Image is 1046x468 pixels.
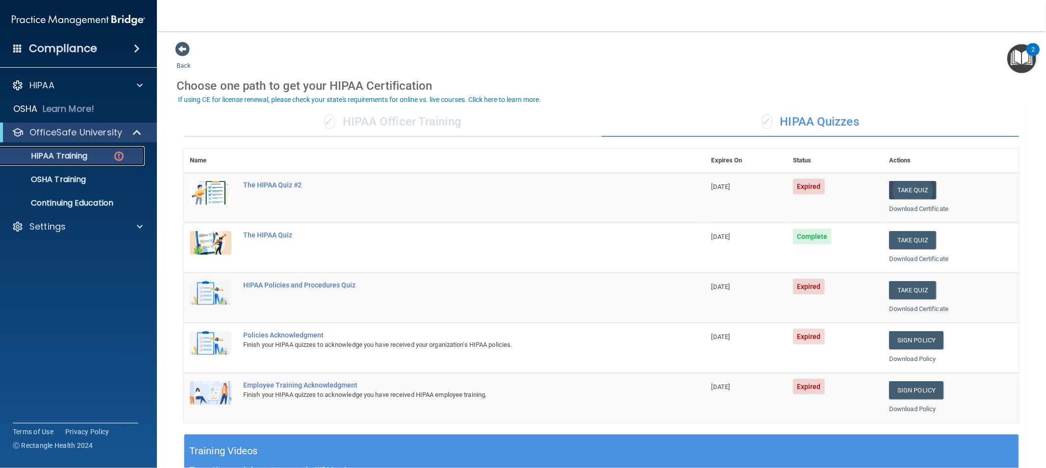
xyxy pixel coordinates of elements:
[793,179,825,194] span: Expired
[243,381,657,389] div: Employee Training Acknowledgment
[889,231,936,249] button: Take Quiz
[889,281,936,299] button: Take Quiz
[787,149,883,173] th: Status
[712,333,730,340] span: [DATE]
[712,233,730,240] span: [DATE]
[793,279,825,294] span: Expired
[793,229,832,244] span: Complete
[29,221,66,233] p: Settings
[889,205,948,212] a: Download Certificate
[12,221,143,233] a: Settings
[6,198,140,208] p: Continuing Education
[324,114,335,129] span: ✓
[889,181,936,199] button: Take Quiz
[29,42,97,55] h4: Compliance
[602,107,1020,137] div: HIPAA Quizzes
[889,355,936,363] a: Download Policy
[889,405,936,413] a: Download Policy
[793,329,825,344] span: Expired
[184,149,237,173] th: Name
[1007,44,1036,73] button: Open Resource Center, 2 new notifications
[43,103,95,115] p: Learn More!
[793,379,825,394] span: Expired
[13,103,38,115] p: OSHA
[889,305,948,312] a: Download Certificate
[1031,50,1035,62] div: 2
[65,427,109,437] a: Privacy Policy
[12,127,142,138] a: OfficeSafe University
[6,151,87,161] p: HIPAA Training
[12,10,145,30] img: PMB logo
[889,331,944,349] a: Sign Policy
[883,149,1019,173] th: Actions
[243,389,657,401] div: Finish your HIPAA quizzes to acknowledge you have received HIPAA employee training.
[13,441,93,450] span: Ⓒ Rectangle Health 2024
[178,96,541,103] div: If using CE for license renewal, please check your state's requirements for online vs. live cours...
[113,150,125,162] img: danger-circle.6113f641.png
[243,281,657,289] div: HIPAA Policies and Procedures Quiz
[177,72,1026,100] div: Choose one path to get your HIPAA Certification
[243,331,657,339] div: Policies Acknowledgment
[189,442,258,460] h5: Training Videos
[13,427,53,437] a: Terms of Use
[243,181,657,189] div: The HIPAA Quiz #2
[29,127,122,138] p: OfficeSafe University
[184,107,602,137] div: HIPAA Officer Training
[762,114,772,129] span: ✓
[889,255,948,262] a: Download Certificate
[706,149,787,173] th: Expires On
[243,339,657,351] div: Finish your HIPAA quizzes to acknowledge you have received your organization’s HIPAA policies.
[6,175,86,184] p: OSHA Training
[712,183,730,190] span: [DATE]
[889,381,944,399] a: Sign Policy
[177,50,191,69] a: Back
[29,79,54,91] p: HIPAA
[243,231,657,239] div: The HIPAA Quiz
[712,283,730,290] span: [DATE]
[12,79,143,91] a: HIPAA
[712,383,730,390] span: [DATE]
[177,95,542,104] button: If using CE for license renewal, please check your state's requirements for online vs. live cours...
